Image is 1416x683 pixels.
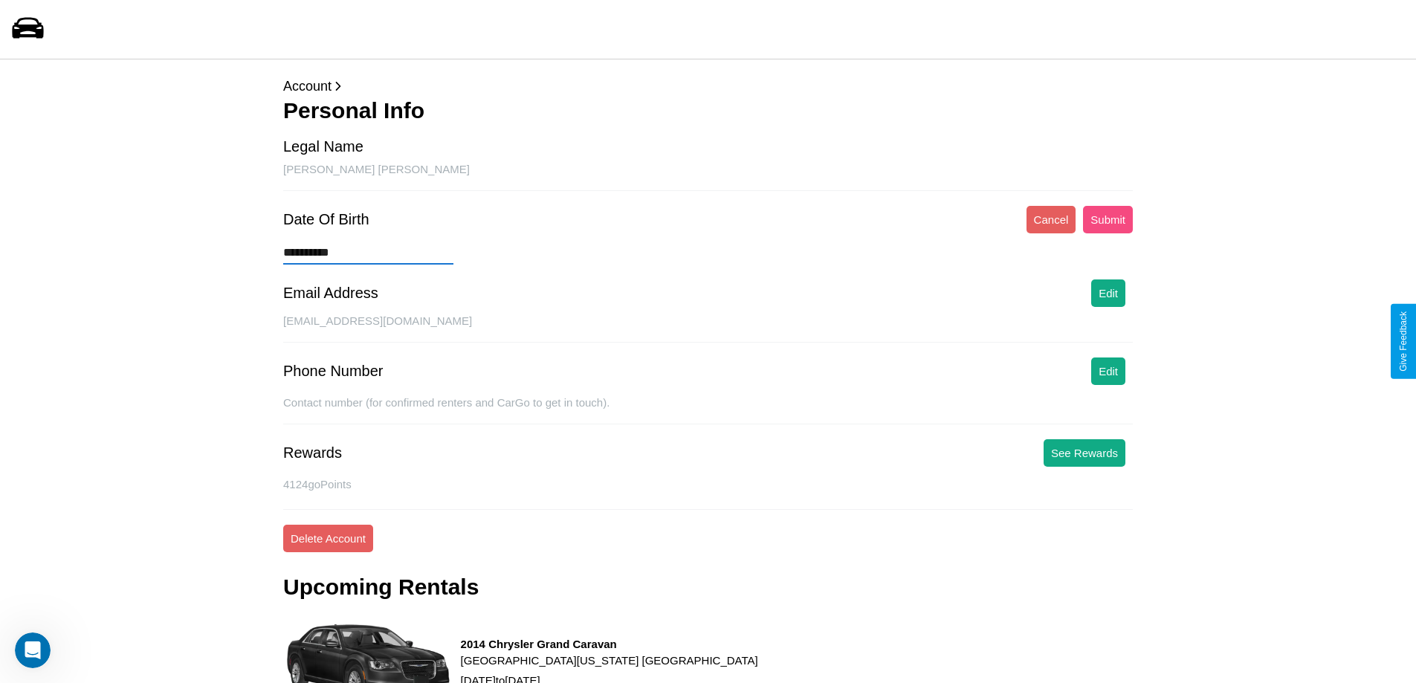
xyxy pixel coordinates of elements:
[1027,206,1076,233] button: Cancel
[461,650,758,670] p: [GEOGRAPHIC_DATA][US_STATE] [GEOGRAPHIC_DATA]
[1091,357,1125,385] button: Edit
[283,396,1133,424] div: Contact number (for confirmed renters and CarGo to get in touch).
[283,138,363,155] div: Legal Name
[283,525,373,552] button: Delete Account
[283,574,479,600] h3: Upcoming Rentals
[461,638,758,650] h3: 2014 Chrysler Grand Caravan
[283,163,1133,191] div: [PERSON_NAME] [PERSON_NAME]
[283,444,342,462] div: Rewards
[283,474,1133,494] p: 4124 goPoints
[283,363,384,380] div: Phone Number
[283,314,1133,343] div: [EMAIL_ADDRESS][DOMAIN_NAME]
[283,98,1133,123] h3: Personal Info
[1083,206,1133,233] button: Submit
[283,74,1133,98] p: Account
[1044,439,1125,467] button: See Rewards
[283,211,369,228] div: Date Of Birth
[1091,279,1125,307] button: Edit
[15,632,51,668] iframe: Intercom live chat
[1398,311,1409,372] div: Give Feedback
[283,285,378,302] div: Email Address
